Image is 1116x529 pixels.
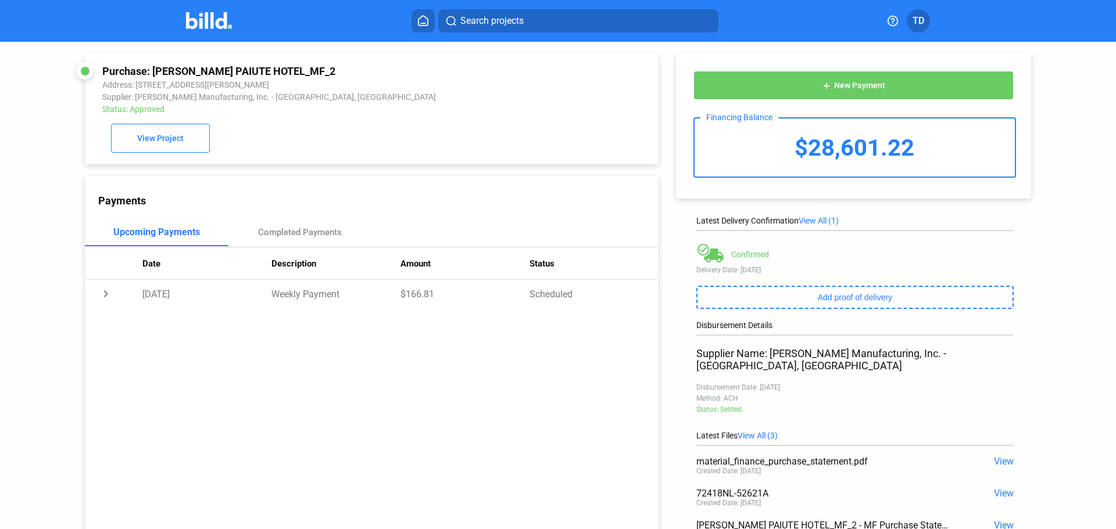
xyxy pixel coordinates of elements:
div: Address: [STREET_ADDRESS][PERSON_NAME] [102,80,533,89]
span: New Payment [834,81,885,91]
div: Supplier Name: [PERSON_NAME] Manufacturing, Inc. - [GEOGRAPHIC_DATA], [GEOGRAPHIC_DATA] [696,347,1014,372]
th: Date [142,247,271,280]
span: Add proof of delivery [818,293,892,302]
div: material_finance_purchase_statement.pdf [696,456,950,467]
button: Search projects [438,9,718,33]
div: Financing Balance [700,113,778,122]
button: Add proof of delivery [696,286,1014,309]
div: Supplier: [PERSON_NAME] Manufacturing, Inc. - [GEOGRAPHIC_DATA], [GEOGRAPHIC_DATA] [102,92,533,102]
img: Billd Company Logo [186,12,232,29]
span: View All (3) [738,431,778,440]
div: Purchase: [PERSON_NAME] PAIUTE HOTEL_MF_2 [102,65,533,77]
div: Upcoming Payments [113,226,200,237]
span: View All (1) [799,216,839,225]
span: Search projects [460,14,524,28]
td: Weekly Payment [271,280,400,308]
div: Latest Files [696,431,1014,440]
span: TD [913,14,924,28]
div: Status: Approved [102,105,533,114]
button: View Project [111,124,210,153]
th: Amount [400,247,530,280]
div: Status: Settled [696,405,1014,413]
span: View [994,488,1014,499]
div: Disbursement Date: [DATE] [696,383,1014,391]
div: Disbursement Details [696,321,1014,330]
div: Created Date: [DATE] [696,467,761,475]
th: Description [271,247,400,280]
td: [DATE] [142,280,271,308]
div: Latest Delivery Confirmation [696,216,1014,225]
div: Completed Payments [258,227,342,237]
div: $28,601.22 [695,118,1015,177]
div: 72418NL-52621A [696,488,950,499]
div: Confirmed [731,250,769,259]
span: View [994,456,1014,467]
td: $166.81 [400,280,530,308]
button: New Payment [693,71,1014,100]
div: Method: ACH [696,394,1014,402]
td: Scheduled [530,280,659,308]
button: TD [907,9,930,33]
span: View Project [137,134,184,143]
div: Created Date: [DATE] [696,499,761,507]
th: Status [530,247,659,280]
mat-icon: add [822,81,831,91]
div: Delivery Date: [DATE] [696,266,1014,274]
div: Payments [98,195,659,207]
